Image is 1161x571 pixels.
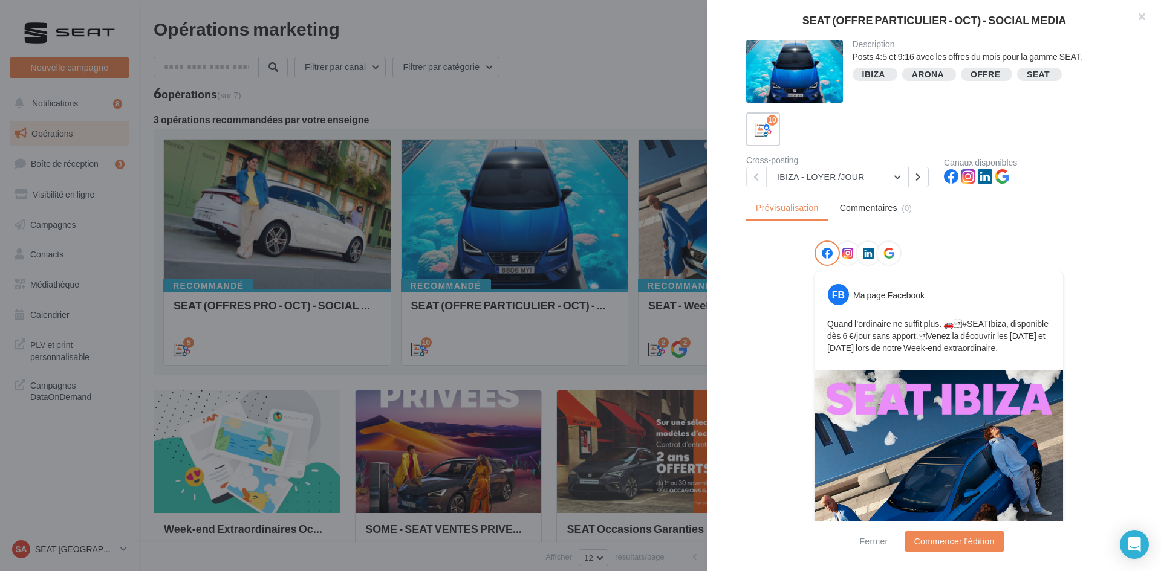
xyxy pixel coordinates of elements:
[827,318,1051,354] p: Quand l’ordinaire ne suffit plus. 🚗 #SEATIbiza, disponible dès 6 €/jour sans apport. Venez la déc...
[727,15,1142,25] div: SEAT (OFFRE PARTICULIER - OCT) - SOCIAL MEDIA
[912,70,944,79] div: ARONA
[905,531,1004,552] button: Commencer l'édition
[767,115,778,126] div: 10
[828,284,849,305] div: FB
[853,51,1123,63] div: Posts 4:5 et 9:16 avec les offres du mois pour la gamme SEAT.
[971,70,1000,79] div: OFFRE
[1120,530,1149,559] div: Open Intercom Messenger
[862,70,885,79] div: IBIZA
[944,158,1132,167] div: Canaux disponibles
[840,202,897,214] span: Commentaires
[902,203,912,213] span: (0)
[746,156,934,164] div: Cross-posting
[853,40,1123,48] div: Description
[853,289,925,302] div: Ma page Facebook
[1027,70,1050,79] div: SEAT
[854,534,893,549] button: Fermer
[767,167,908,187] button: IBIZA - LOYER /JOUR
